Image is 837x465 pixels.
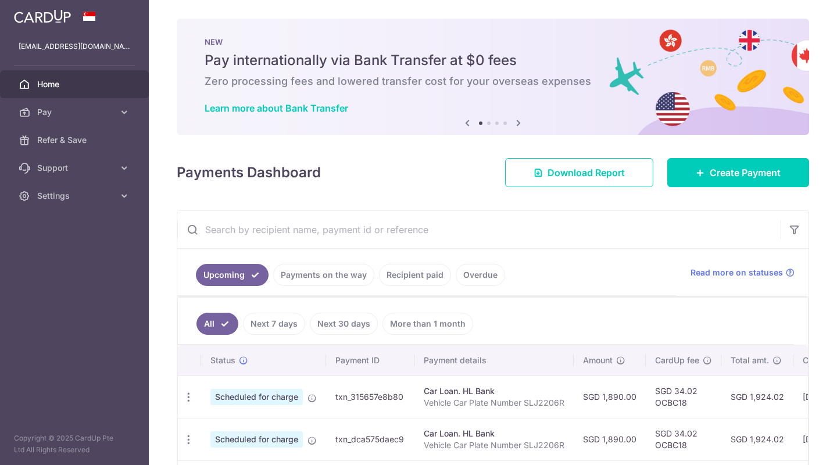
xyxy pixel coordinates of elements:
span: Create Payment [710,166,781,180]
span: Home [37,78,114,90]
h4: Payments Dashboard [177,162,321,183]
span: Total amt. [731,355,769,366]
p: Vehicle Car Plate Number SLJ2206R [424,439,564,451]
span: Download Report [548,166,625,180]
span: Scheduled for charge [210,431,303,448]
a: All [196,313,238,335]
th: Payment details [414,345,574,375]
td: SGD 34.02 OCBC18 [646,375,721,418]
a: Overdue [456,264,505,286]
td: SGD 34.02 OCBC18 [646,418,721,460]
a: Learn more about Bank Transfer [205,102,348,114]
span: Support [37,162,114,174]
a: Download Report [505,158,653,187]
div: Car Loan. HL Bank [424,385,564,397]
input: Search by recipient name, payment id or reference [177,211,781,248]
p: NEW [205,37,781,46]
a: More than 1 month [382,313,473,335]
span: CardUp fee [655,355,699,366]
td: txn_315657e8b80 [326,375,414,418]
td: SGD 1,924.02 [721,418,793,460]
td: txn_dca575daec9 [326,418,414,460]
a: Payments on the way [273,264,374,286]
th: Payment ID [326,345,414,375]
a: Read more on statuses [691,267,795,278]
img: CardUp [14,9,71,23]
span: Status [210,355,235,366]
td: SGD 1,924.02 [721,375,793,418]
span: Amount [583,355,613,366]
a: Upcoming [196,264,269,286]
span: Scheduled for charge [210,389,303,405]
h6: Zero processing fees and lowered transfer cost for your overseas expenses [205,74,781,88]
div: Car Loan. HL Bank [424,428,564,439]
h5: Pay internationally via Bank Transfer at $0 fees [205,51,781,70]
p: Vehicle Car Plate Number SLJ2206R [424,397,564,409]
span: Read more on statuses [691,267,783,278]
a: Recipient paid [379,264,451,286]
td: SGD 1,890.00 [574,418,646,460]
a: Next 30 days [310,313,378,335]
img: Bank transfer banner [177,19,809,135]
a: Next 7 days [243,313,305,335]
span: Settings [37,190,114,202]
span: Refer & Save [37,134,114,146]
p: [EMAIL_ADDRESS][DOMAIN_NAME] [19,41,130,52]
span: Pay [37,106,114,118]
td: SGD 1,890.00 [574,375,646,418]
a: Create Payment [667,158,809,187]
